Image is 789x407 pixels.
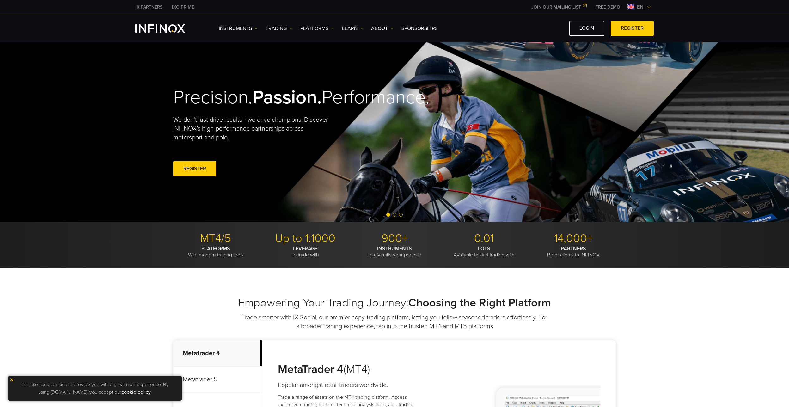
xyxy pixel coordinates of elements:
img: yellow close icon [9,378,14,382]
a: INFINOX Logo [135,24,200,33]
a: LOGIN [569,21,604,36]
strong: INSTRUMENTS [377,245,412,252]
p: To diversify your portfolio [352,245,437,258]
a: ABOUT [371,25,394,32]
span: Go to slide 2 [393,213,396,217]
h2: Empowering Your Trading Journey: [173,296,616,310]
a: JOIN OUR MAILING LIST [527,4,591,10]
span: Go to slide 1 [386,213,390,217]
strong: PARTNERS [561,245,586,252]
p: Metatrader 4 [173,340,262,367]
p: To trade with [263,245,347,258]
p: 14,000+ [531,231,616,245]
p: Trade smarter with IX Social, our premier copy-trading platform, letting you follow seasoned trad... [241,313,548,331]
p: 0.01 [442,231,526,245]
p: Refer clients to INFINOX [531,245,616,258]
p: With modern trading tools [173,245,258,258]
a: INFINOX [131,4,167,10]
p: Up to 1:1000 [263,231,347,245]
h3: (MT4) [278,362,429,376]
a: SPONSORSHIPS [401,25,437,32]
span: Go to slide 3 [399,213,403,217]
a: REGISTER [173,161,216,176]
span: en [634,3,646,11]
h4: Popular amongst retail traders worldwide. [278,381,429,390]
p: Available to start trading with [442,245,526,258]
strong: MetaTrader 4 [278,362,344,376]
strong: LOTS [478,245,490,252]
a: INFINOX [167,4,199,10]
p: This site uses cookies to provide you with a great user experience. By using [DOMAIN_NAME], you a... [11,379,179,398]
p: MT4/5 [173,231,258,245]
p: We don't just drive results—we drive champions. Discover INFINOX’s high-performance partnerships ... [173,115,333,142]
h2: Precision. Performance. [173,86,372,109]
strong: LEVERAGE [293,245,317,252]
a: INFINOX MENU [591,4,625,10]
strong: PLATFORMS [201,245,230,252]
a: REGISTER [611,21,654,36]
a: Instruments [219,25,258,32]
a: TRADING [266,25,292,32]
p: 900+ [352,231,437,245]
a: Learn [342,25,363,32]
a: PLATFORMS [300,25,334,32]
strong: Passion. [252,86,322,109]
strong: Choosing the Right Platform [408,296,551,310]
a: cookie policy [121,389,151,395]
p: Metatrader 5 [173,367,262,393]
